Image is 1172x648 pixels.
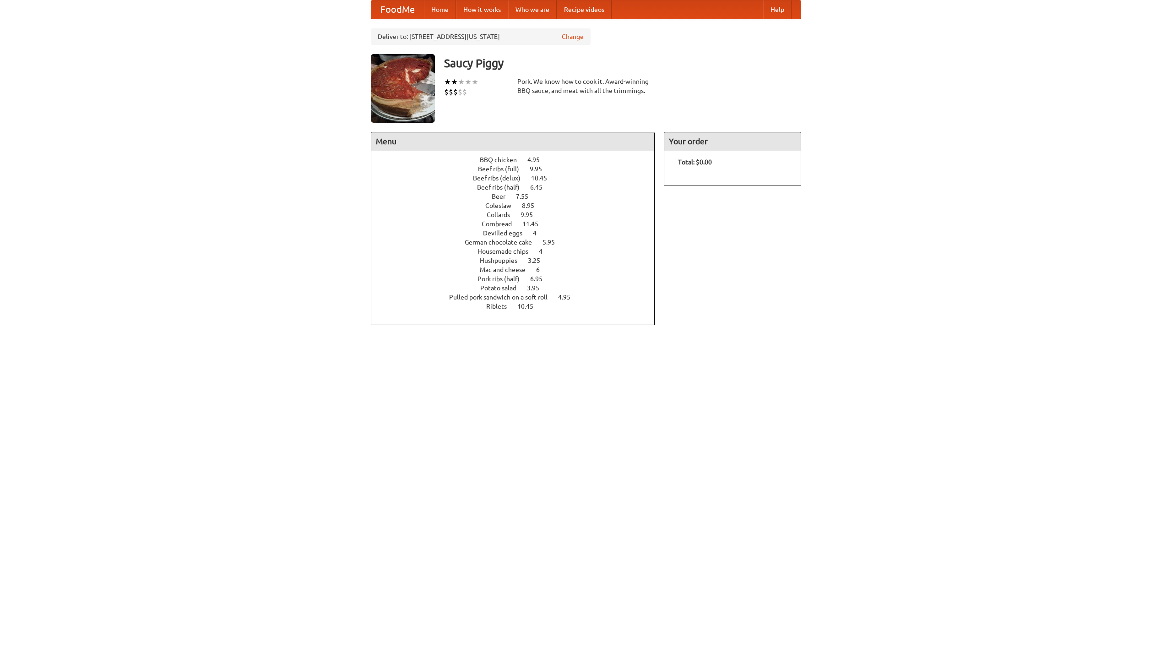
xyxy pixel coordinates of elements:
a: Who we are [508,0,557,19]
span: Beef ribs (delux) [473,174,530,182]
span: 11.45 [522,220,548,228]
a: Collards 9.95 [487,211,550,218]
a: Hushpuppies 3.25 [480,257,557,264]
span: 10.45 [517,303,543,310]
span: 5.95 [543,239,564,246]
li: ★ [458,77,465,87]
span: Riblets [486,303,516,310]
a: BBQ chicken 4.95 [480,156,557,163]
a: Housemade chips 4 [477,248,559,255]
a: Beef ribs (full) 9.95 [478,165,559,173]
span: 6 [536,266,549,273]
span: BBQ chicken [480,156,526,163]
span: Pulled pork sandwich on a soft roll [449,294,557,301]
span: German chocolate cake [465,239,541,246]
a: Coleslaw 8.95 [485,202,551,209]
span: 9.95 [521,211,542,218]
span: 8.95 [522,202,543,209]
span: Beef ribs (half) [477,184,529,191]
li: $ [462,87,467,97]
li: ★ [444,77,451,87]
span: Devilled eggs [483,229,532,237]
span: 10.45 [531,174,556,182]
div: Deliver to: [STREET_ADDRESS][US_STATE] [371,28,591,45]
li: $ [458,87,462,97]
a: Help [763,0,792,19]
a: Beer 7.55 [492,193,545,200]
a: How it works [456,0,508,19]
li: $ [453,87,458,97]
a: Beef ribs (delux) 10.45 [473,174,564,182]
span: Housemade chips [477,248,537,255]
span: Hushpuppies [480,257,526,264]
span: 4.95 [558,294,580,301]
a: Recipe videos [557,0,612,19]
span: 6.45 [530,184,552,191]
span: Cornbread [482,220,521,228]
span: Beer [492,193,515,200]
b: Total: $0.00 [678,158,712,166]
li: ★ [465,77,472,87]
span: Coleslaw [485,202,521,209]
span: Mac and cheese [480,266,535,273]
a: Devilled eggs 4 [483,229,553,237]
li: $ [449,87,453,97]
h4: Your order [664,132,801,151]
a: Mac and cheese 6 [480,266,557,273]
span: 4.95 [527,156,549,163]
h4: Menu [371,132,654,151]
li: $ [444,87,449,97]
a: Home [424,0,456,19]
a: German chocolate cake 5.95 [465,239,572,246]
a: FoodMe [371,0,424,19]
span: 3.25 [528,257,549,264]
span: Collards [487,211,519,218]
div: Pork. We know how to cook it. Award-winning BBQ sauce, and meat with all the trimmings. [517,77,655,95]
span: Potato salad [480,284,526,292]
li: ★ [472,77,478,87]
a: Pork ribs (half) 6.95 [477,275,559,283]
span: 9.95 [530,165,551,173]
a: Cornbread 11.45 [482,220,555,228]
a: Potato salad 3.95 [480,284,556,292]
a: Riblets 10.45 [486,303,550,310]
span: 4 [539,248,552,255]
span: Pork ribs (half) [477,275,529,283]
a: Change [562,32,584,41]
span: Beef ribs (full) [478,165,528,173]
span: 4 [533,229,546,237]
span: 7.55 [516,193,537,200]
li: ★ [451,77,458,87]
a: Beef ribs (half) 6.45 [477,184,559,191]
img: angular.jpg [371,54,435,123]
span: 3.95 [527,284,548,292]
span: 6.95 [530,275,552,283]
a: Pulled pork sandwich on a soft roll 4.95 [449,294,587,301]
h3: Saucy Piggy [444,54,801,72]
